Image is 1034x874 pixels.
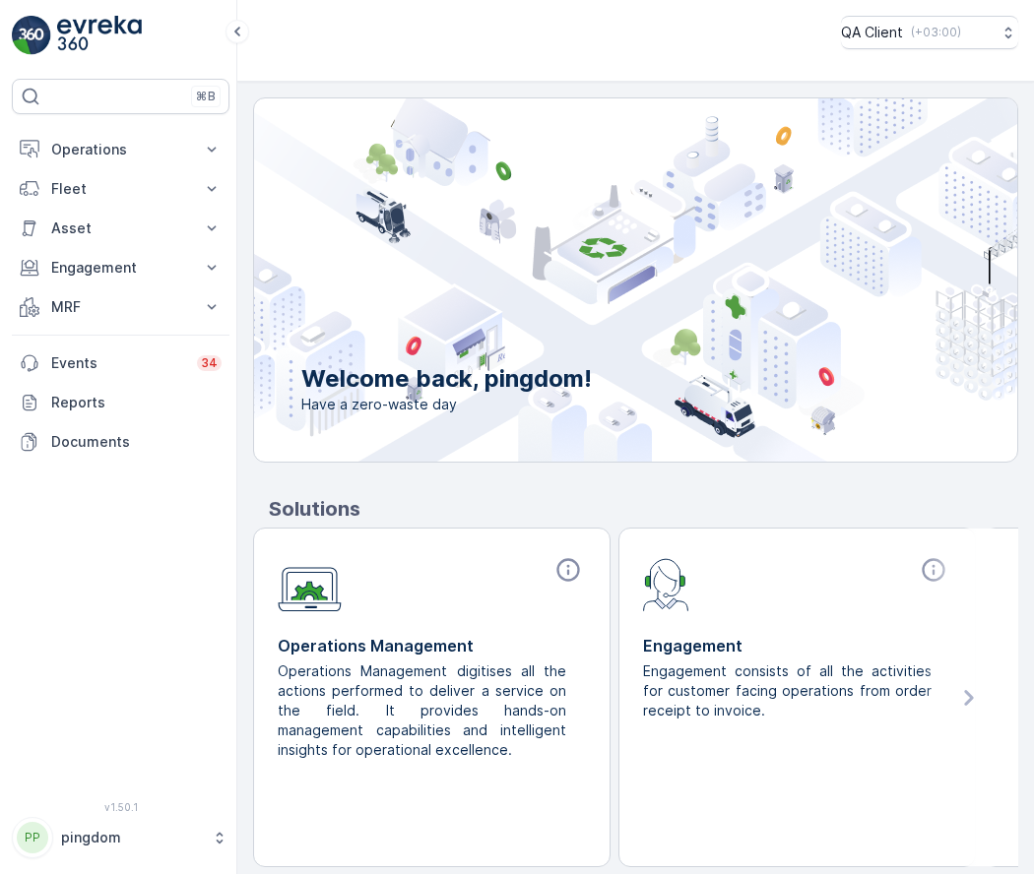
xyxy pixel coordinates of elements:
a: Events34 [12,343,229,383]
p: Documents [51,432,222,452]
button: PPpingdom [12,817,229,858]
button: Fleet [12,169,229,209]
p: Engagement [643,634,951,657]
img: module-icon [643,556,689,611]
button: QA Client(+03:00) [841,16,1018,49]
p: Engagement consists of all the activities for customer facing operations from order receipt to in... [643,661,936,720]
p: Operations [51,140,190,159]
img: city illustration [165,98,1017,462]
p: ( +03:00 ) [911,25,961,40]
p: Fleet [51,179,190,199]
p: Solutions [269,494,1018,524]
button: Operations [12,130,229,169]
p: MRF [51,297,190,317]
div: PP [17,822,48,853]
button: Asset [12,209,229,248]
a: Reports [12,383,229,422]
span: v 1.50.1 [12,801,229,813]
span: Have a zero-waste day [301,395,592,414]
p: Asset [51,218,190,238]
img: logo [12,16,51,55]
button: Engagement [12,248,229,287]
a: Documents [12,422,229,462]
p: Engagement [51,258,190,278]
p: QA Client [841,23,903,42]
p: pingdom [61,828,202,847]
p: Operations Management digitises all the actions performed to deliver a service on the field. It p... [278,661,570,760]
p: Operations Management [278,634,586,657]
p: Events [51,353,185,373]
img: module-icon [278,556,342,612]
img: logo_light-DOdMpM7g.png [57,16,142,55]
button: MRF [12,287,229,327]
p: 34 [201,355,218,371]
p: Reports [51,393,222,412]
p: Welcome back, pingdom! [301,363,592,395]
p: ⌘B [196,89,216,104]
